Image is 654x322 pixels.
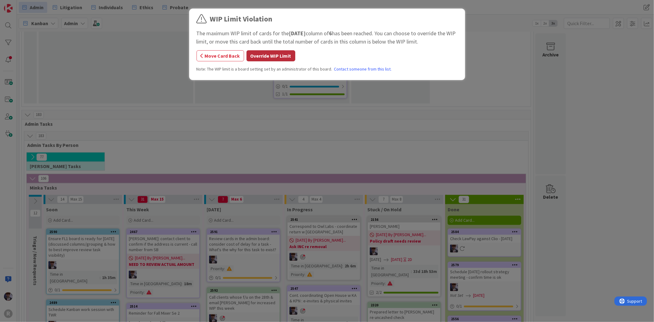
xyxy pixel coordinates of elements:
[289,30,306,37] b: [DATE]
[197,29,458,46] div: The maximum WIP limit of cards for the column of has been reached. You can choose to override the...
[247,50,295,61] button: Override WIP Limit
[13,1,28,8] span: Support
[197,50,244,61] button: Move Card Back
[334,66,392,72] a: Contact someone from this list.
[329,30,332,37] b: 6
[197,66,458,72] div: Note: The WIP limit is a board setting set by an administrator of this board.
[210,13,273,25] div: WIP Limit Violation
